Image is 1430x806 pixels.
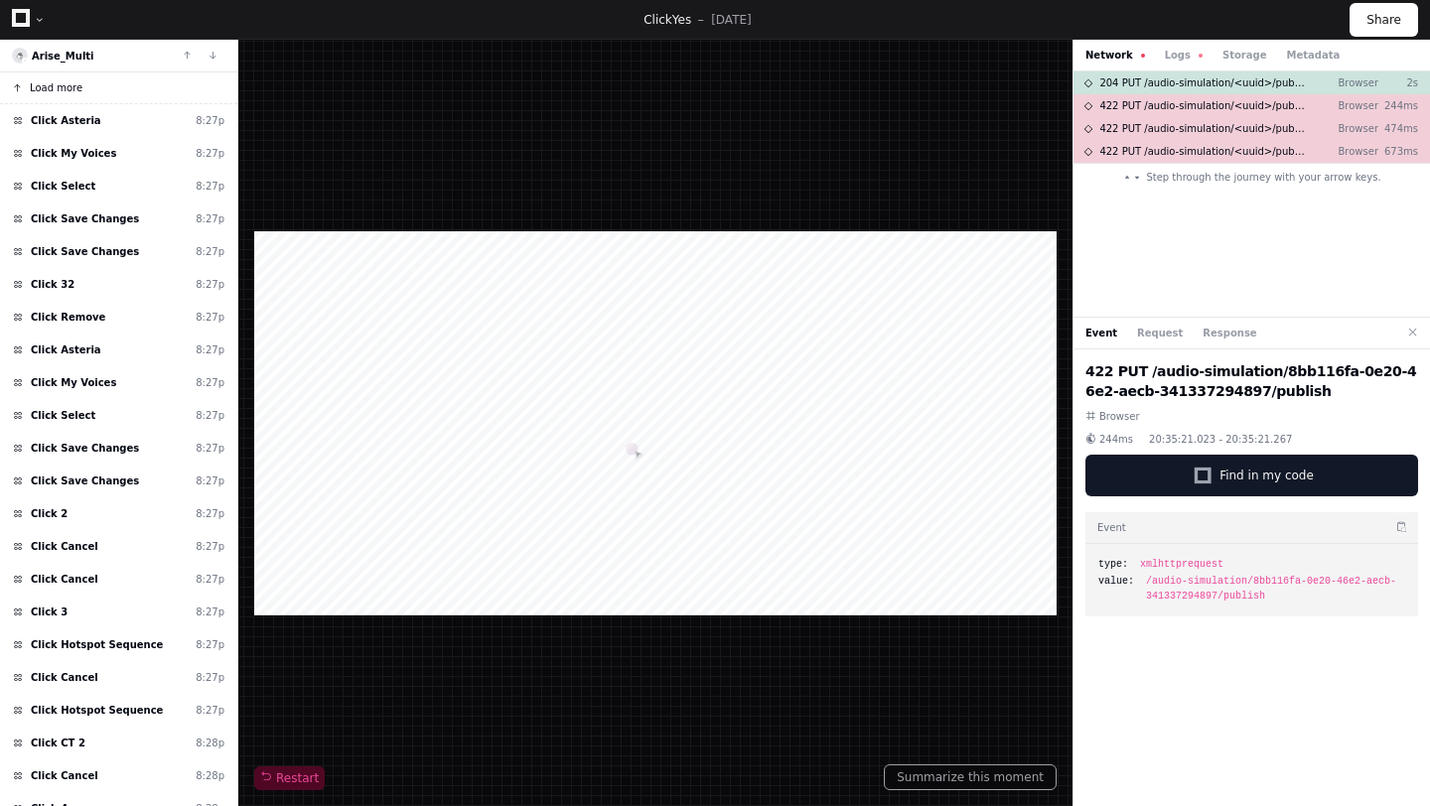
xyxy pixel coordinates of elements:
button: Request [1137,326,1183,340]
span: Click My Voices [31,146,116,161]
button: Restart [254,766,325,790]
div: 8:28p [196,768,224,783]
p: [DATE] [711,12,752,28]
p: Browser [1323,75,1378,90]
p: Browser [1323,144,1378,159]
div: 8:27p [196,572,224,587]
span: 204 PUT /audio-simulation/<uuid>/publish [1099,75,1307,90]
div: 8:27p [196,375,224,390]
span: Click 32 [31,277,74,292]
span: /audio-simulation/8bb116fa-0e20-46e2-aecb-341337294897/publish [1146,574,1405,604]
button: Network [1085,48,1145,63]
div: 8:27p [196,342,224,357]
span: Click Hotspot Sequence [31,637,163,652]
p: Browser [1323,121,1378,136]
button: Response [1203,326,1256,340]
span: Click 2 [31,506,68,521]
div: 8:27p [196,113,224,128]
div: 8:27p [196,637,224,652]
span: Click Remove [31,310,105,325]
span: xmlhttprequest [1140,557,1223,572]
div: 8:27p [196,408,224,423]
a: Arise_Multi [32,51,94,62]
span: Click Save Changes [31,244,139,259]
div: 8:27p [196,310,224,325]
button: Event [1085,326,1117,340]
div: 8:27p [196,244,224,259]
span: Step through the journey with your arrow keys. [1146,170,1380,185]
div: 8:27p [196,179,224,194]
div: 8:27p [196,539,224,554]
p: 673ms [1378,144,1418,159]
div: 8:27p [196,670,224,685]
span: Click Asteria [31,113,101,128]
button: Storage [1222,48,1266,63]
span: Click My Voices [31,375,116,390]
p: 474ms [1378,121,1418,136]
span: Click Cancel [31,670,98,685]
div: 8:27p [196,506,224,521]
button: Find in my code [1085,455,1418,496]
p: Browser [1323,98,1378,113]
span: Browser [1099,409,1140,424]
span: value: [1098,574,1134,589]
div: 8:27p [196,146,224,161]
div: 8:27p [196,473,224,488]
span: Find in my code [1219,468,1314,483]
span: Click Select [31,408,95,423]
h2: 422 PUT /audio-simulation/8bb116fa-0e20-46e2-aecb-341337294897/publish [1085,361,1418,401]
span: 244ms [1099,432,1133,447]
div: 8:28p [196,736,224,750]
h3: Event [1097,520,1126,535]
span: Click CT 2 [31,736,85,750]
span: Click Save Changes [31,211,139,226]
span: Click [643,13,672,27]
span: 422 PUT /audio-simulation/<uuid>/publish [1099,144,1307,159]
span: Click Select [31,179,95,194]
span: Restart [260,770,319,786]
div: 8:27p [196,441,224,456]
span: Click Hotspot Sequence [31,703,163,718]
div: 8:27p [196,277,224,292]
span: 422 PUT /audio-simulation/<uuid>/publish [1099,121,1307,136]
span: Click Cancel [31,539,98,554]
button: Summarize this moment [884,764,1057,790]
span: Click Save Changes [31,473,139,488]
span: Click Cancel [31,572,98,587]
img: 7.svg [14,50,27,63]
span: Click Cancel [31,768,98,783]
p: 244ms [1378,98,1418,113]
button: Logs [1165,48,1203,63]
p: 2s [1378,75,1418,90]
span: type: [1098,557,1128,572]
span: Load more [30,80,82,95]
div: 8:27p [196,604,224,619]
div: 8:27p [196,211,224,226]
span: Click Save Changes [31,441,139,456]
span: 20:35:21.023 - 20:35:21.267 [1149,432,1292,447]
button: Share [1350,3,1418,37]
span: Click 3 [31,604,68,619]
span: Yes [672,13,691,27]
div: 8:27p [196,703,224,718]
button: Metadata [1286,48,1340,63]
span: Click Asteria [31,342,101,357]
span: 422 PUT /audio-simulation/<uuid>/publish [1099,98,1307,113]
